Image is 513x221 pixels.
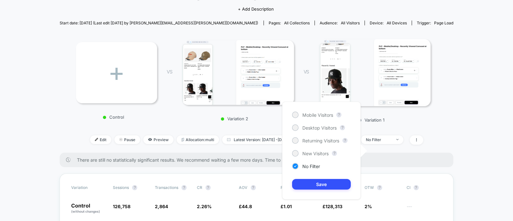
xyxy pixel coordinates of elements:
button: ? [206,185,211,190]
div: + [76,42,157,103]
button: ? [414,185,419,190]
span: 1.01 [283,204,292,209]
button: ? [342,138,348,143]
span: VS [304,69,309,74]
span: Transactions [155,185,178,190]
span: There are still no statistically significant results. We recommend waiting a few more days . Time... [77,157,441,163]
span: Edit [90,135,111,144]
button: ? [181,185,187,190]
span: 126,758 [113,204,130,209]
span: 44.8 [242,204,252,209]
span: £ [323,204,342,209]
span: Pause [114,135,140,144]
span: all devices [387,21,407,25]
div: Trigger: [417,21,453,25]
div: Audience: [320,21,360,25]
img: end [119,138,122,141]
button: ? [251,185,256,190]
p: Variation 2 [179,116,291,121]
span: Latest Version: [DATE] - [DATE] [222,135,302,144]
span: No Filter [302,164,320,169]
span: Variation [71,185,106,190]
span: --- [407,205,442,214]
span: Preview [143,135,173,144]
span: Allocation: multi [177,135,219,144]
span: (without changes) [71,209,100,213]
img: end [396,139,399,140]
span: 2.26 % [197,204,212,209]
div: No Filter [366,137,391,142]
img: calendar [227,138,231,141]
p: Variation 1 [315,117,427,123]
span: CR [197,185,202,190]
button: ? [340,125,345,130]
span: Mobile Visitors [302,112,333,118]
span: VS [167,69,172,74]
span: OTW [365,185,400,190]
button: Save [292,179,351,190]
span: 2% [365,204,372,209]
span: AOV [239,185,248,190]
span: All Visitors [341,21,360,25]
span: £ [239,204,252,209]
span: Desktop Visitors [302,125,337,131]
img: Variation 2 main [182,40,294,105]
span: Returning Visitors [302,138,339,143]
span: New Visitors [302,151,329,156]
span: Device: [365,21,412,25]
span: Page Load [434,21,453,25]
span: CI [407,185,442,190]
span: 2,864 [155,204,168,209]
span: Start date: [DATE] (Last edit [DATE] by [PERSON_NAME][EMAIL_ADDRESS][PERSON_NAME][DOMAIN_NAME]) [60,21,258,25]
img: Variation 1 main [318,39,431,106]
p: Control [73,115,154,120]
button: ? [377,185,382,190]
p: Control [71,203,107,214]
span: 128,313 [325,204,342,209]
span: £ [281,204,292,209]
span: + Add Description [238,6,274,13]
span: all collections [284,21,310,25]
button: ? [332,151,337,156]
img: edit [95,138,98,141]
button: ? [132,185,137,190]
img: rebalance [181,138,184,141]
span: Sessions [113,185,129,190]
div: Pages: [269,21,310,25]
button: ? [336,112,341,117]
